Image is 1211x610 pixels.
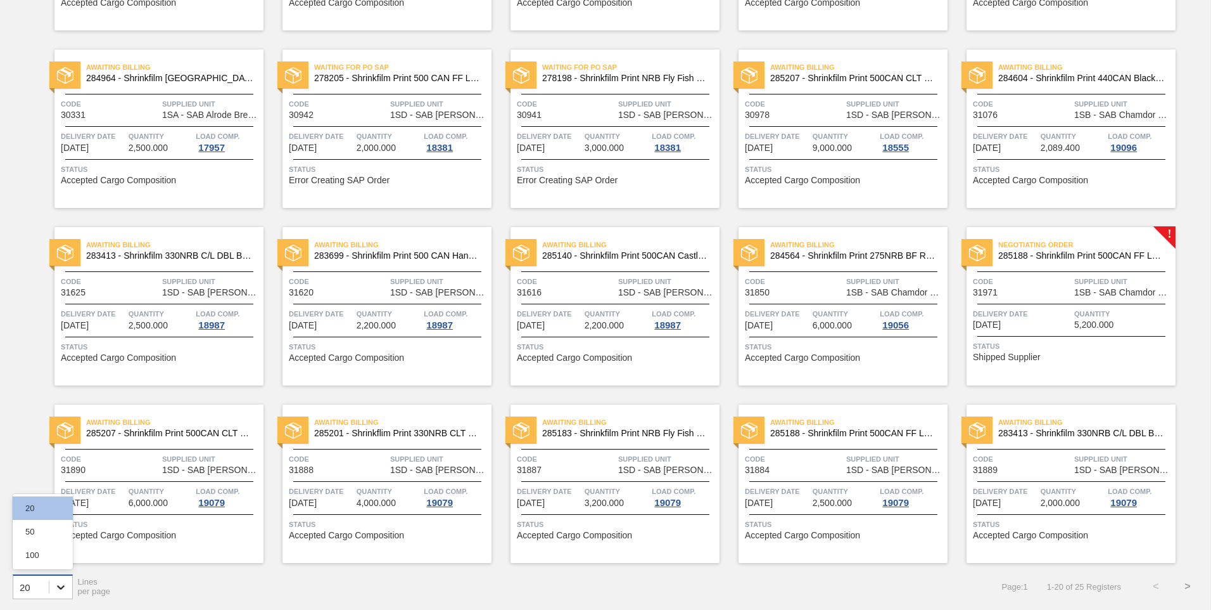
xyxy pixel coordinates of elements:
[741,422,758,439] img: status
[196,308,239,320] span: Load Comp.
[129,130,193,143] span: Quantity
[289,176,390,185] span: Error Creating SAP Order
[61,321,89,330] span: 09/14/2025
[13,520,73,543] div: 50
[846,465,944,475] span: 1SD - SAB Rosslyn Brewery
[542,251,709,261] span: 285140 - Shrinkfilm Print 500CAN Castle Lager Cha
[880,485,923,498] span: Load Comp.
[314,238,491,251] span: Awaiting Billing
[424,485,467,498] span: Load Comp.
[1140,571,1172,602] button: <
[1108,143,1139,153] div: 19096
[162,98,260,110] span: Supplied Unit
[61,341,260,353] span: Status
[880,498,911,508] div: 19079
[973,288,998,297] span: 31971
[314,74,481,83] span: 278205 - Shrinkfilm Print 500 CAN FF Lem 2020
[129,321,168,330] span: 2,500.000
[513,422,529,439] img: status
[314,61,491,74] span: Waiting for PO SAP
[1002,582,1028,592] span: Page : 1
[61,465,86,475] span: 31890
[973,498,1001,508] span: 09/21/2025
[196,498,227,508] div: 19079
[1041,485,1105,498] span: Quantity
[57,422,73,439] img: status
[86,429,253,438] span: 285207 - Shrinkfilm Print 500CAN CLT PU 25
[618,453,716,465] span: Supplied Unit
[741,245,758,261] img: status
[61,308,125,320] span: Delivery Date
[424,143,455,153] div: 18381
[846,453,944,465] span: Supplied Unit
[880,130,923,143] span: Load Comp.
[517,98,615,110] span: Code
[1074,110,1172,120] span: 1SB - SAB Chamdor Brewery
[424,308,488,330] a: Load Comp.18987
[285,422,301,439] img: status
[720,227,948,386] a: statusAwaiting Billing284564 - Shrinkfilm Print 275NRB BF Ruby PUCode31850Supplied Unit1SB - SAB ...
[652,308,695,320] span: Load Comp.
[998,251,1165,261] span: 285188 - Shrinkfilm Print 500CAN FF Lemon PU
[973,130,1037,143] span: Delivery Date
[745,275,843,288] span: Code
[263,227,491,386] a: statusAwaiting Billing283699 - Shrinkfilm Print 500 CAN Hansa Reborn2Code31620Supplied Unit1SD - ...
[35,405,263,563] a: statusAwaiting Billing285207 - Shrinkfilm Print 500CAN CLT PU 25Code31890Supplied Unit1SD - SAB [...
[390,110,488,120] span: 1SD - SAB Rosslyn Brewery
[424,485,488,508] a: Load Comp.19079
[880,320,911,330] div: 19056
[973,308,1071,320] span: Delivery Date
[585,498,624,508] span: 3,200.000
[1074,320,1113,330] span: 5,200.000
[652,485,716,508] a: Load Comp.19079
[652,320,683,330] div: 18987
[357,308,421,320] span: Quantity
[517,453,615,465] span: Code
[880,308,923,320] span: Load Comp.
[129,143,168,153] span: 2,500.000
[973,531,1088,540] span: Accepted Cargo Composition
[390,465,488,475] span: 1SD - SAB Rosslyn Brewery
[390,98,488,110] span: Supplied Unit
[491,49,720,208] a: statusWaiting for PO SAP278198 - Shrinkfilm Print NRB Fly Fish Lem (2020)Code30941Supplied Unit1S...
[948,405,1176,563] a: statusAwaiting Billing283413 - Shrinkfilm 330NRB C/L DBL Booster 2Code31889Supplied Unit1SD - SAB...
[973,485,1037,498] span: Delivery Date
[618,110,716,120] span: 1SD - SAB Rosslyn Brewery
[61,518,260,531] span: Status
[289,308,353,320] span: Delivery Date
[745,531,860,540] span: Accepted Cargo Composition
[652,485,695,498] span: Load Comp.
[289,531,404,540] span: Accepted Cargo Composition
[390,288,488,297] span: 1SD - SAB Rosslyn Brewery
[948,49,1176,208] a: statusAwaiting Billing284604 - Shrinkfilm Print 440CAN Black Crown PUCode31076Supplied Unit1SB - ...
[998,61,1176,74] span: Awaiting Billing
[969,422,986,439] img: status
[390,453,488,465] span: Supplied Unit
[1047,582,1121,592] span: 1 - 20 of 25 Registers
[813,308,877,320] span: Quantity
[196,485,260,508] a: Load Comp.19079
[289,163,488,176] span: Status
[1108,498,1139,508] div: 19079
[998,74,1165,83] span: 284604 - Shrinkfilm Print 440CAN Black Crown PU
[61,485,125,498] span: Delivery Date
[61,143,89,153] span: 08/05/2025
[196,308,260,330] a: Load Comp.18987
[652,498,683,508] div: 19079
[1074,288,1172,297] span: 1SB - SAB Chamdor Brewery
[517,498,545,508] span: 09/21/2025
[770,238,948,251] span: Awaiting Billing
[263,49,491,208] a: statusWaiting for PO SAP278205 - Shrinkfilm Print 500 CAN FF Lem 2020Code30942Supplied Unit1SD - ...
[998,238,1176,251] span: Negotiating Order
[652,308,716,330] a: Load Comp.18987
[745,130,809,143] span: Delivery Date
[880,130,944,153] a: Load Comp.18555
[289,465,314,475] span: 31888
[745,110,770,120] span: 30978
[969,67,986,84] img: status
[86,61,263,74] span: Awaiting Billing
[745,498,773,508] span: 09/21/2025
[846,98,944,110] span: Supplied Unit
[745,353,860,363] span: Accepted Cargo Composition
[745,485,809,498] span: Delivery Date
